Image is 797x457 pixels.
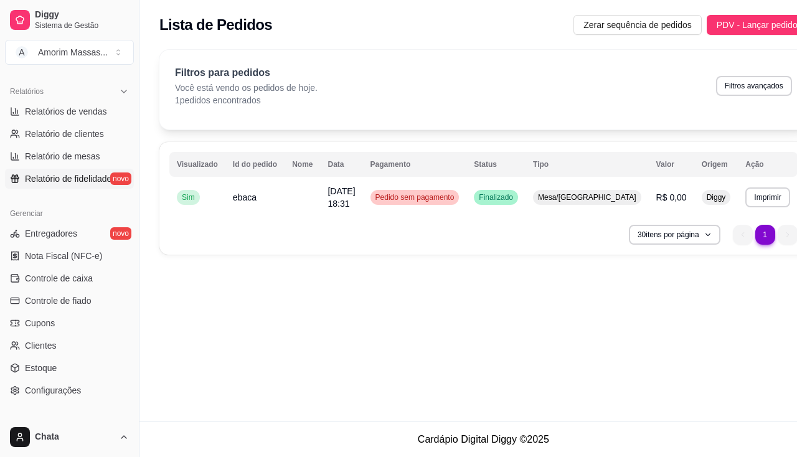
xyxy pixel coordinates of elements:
[583,18,692,32] span: Zerar sequência de pedidos
[5,124,134,144] a: Relatório de clientes
[694,152,738,177] th: Origem
[716,76,792,96] button: Filtros avançados
[25,105,107,118] span: Relatórios de vendas
[738,152,797,177] th: Ação
[5,336,134,356] a: Clientes
[5,224,134,243] a: Entregadoresnovo
[179,192,197,202] span: Sim
[25,317,55,329] span: Cupons
[169,152,225,177] th: Visualizado
[5,5,134,35] a: DiggySistema de Gestão
[5,358,134,378] a: Estoque
[38,46,108,59] div: Amorim Massas ...
[5,146,134,166] a: Relatório de mesas
[25,339,57,352] span: Clientes
[16,46,28,59] span: A
[25,362,57,374] span: Estoque
[328,186,355,209] span: [DATE] 18:31
[25,150,100,163] span: Relatório de mesas
[745,187,790,207] button: Imprimir
[233,192,257,202] span: ebaca
[175,65,318,80] p: Filtros para pedidos
[5,415,134,435] div: Diggy
[35,431,114,443] span: Chata
[466,152,526,177] th: Status
[25,128,104,140] span: Relatório de clientes
[25,294,92,307] span: Controle de fiado
[5,204,134,224] div: Gerenciar
[5,422,134,452] button: Chata
[285,152,320,177] th: Nome
[5,313,134,333] a: Cupons
[5,291,134,311] a: Controle de fiado
[629,225,720,245] button: 30itens por página
[5,246,134,266] a: Nota Fiscal (NFC-e)
[25,250,102,262] span: Nota Fiscal (NFC-e)
[755,225,775,245] li: pagination item 1 active
[320,152,362,177] th: Data
[5,40,134,65] button: Select a team
[25,272,93,285] span: Controle de caixa
[476,192,516,202] span: Finalizado
[656,192,687,202] span: R$ 0,00
[25,172,111,185] span: Relatório de fidelidade
[35,9,129,21] span: Diggy
[649,152,694,177] th: Valor
[5,380,134,400] a: Configurações
[175,94,318,106] p: 1 pedidos encontrados
[25,227,77,240] span: Entregadores
[526,152,649,177] th: Tipo
[175,82,318,94] p: Você está vendo os pedidos de hoje.
[5,169,134,189] a: Relatório de fidelidadenovo
[35,21,129,31] span: Sistema de Gestão
[573,15,702,35] button: Zerar sequência de pedidos
[25,384,81,397] span: Configurações
[10,87,44,97] span: Relatórios
[5,268,134,288] a: Controle de caixa
[363,152,467,177] th: Pagamento
[704,192,729,202] span: Diggy
[159,15,272,35] h2: Lista de Pedidos
[225,152,285,177] th: Id do pedido
[373,192,457,202] span: Pedido sem pagamento
[535,192,639,202] span: Mesa/[GEOGRAPHIC_DATA]
[5,101,134,121] a: Relatórios de vendas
